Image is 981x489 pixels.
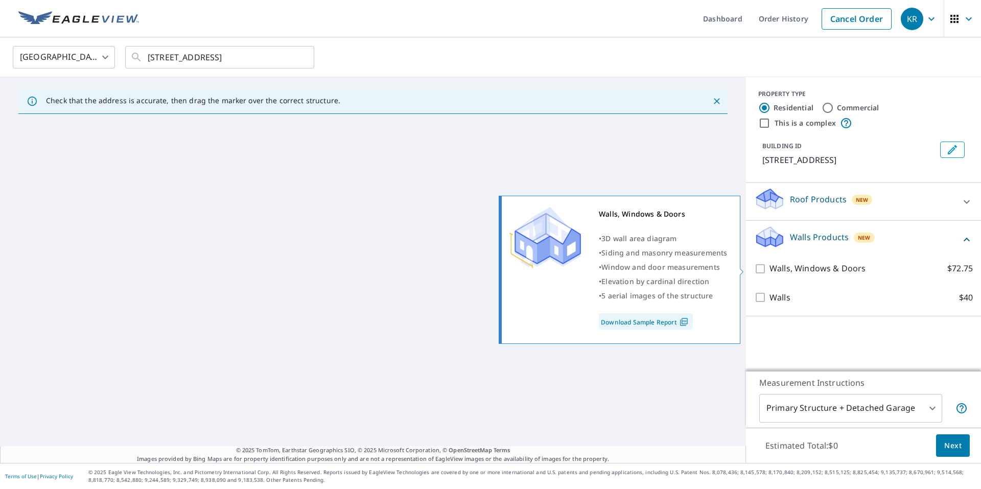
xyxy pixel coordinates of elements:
[5,473,37,480] a: Terms of Use
[5,473,73,479] p: |
[601,276,709,286] span: Elevation by cardinal direction
[955,402,968,414] span: Your report will include the primary structure and a detached garage if one exists.
[148,43,293,72] input: Search by address or latitude-longitude
[494,446,510,454] a: Terms
[601,248,727,258] span: Siding and masonry measurements
[13,43,115,72] div: [GEOGRAPHIC_DATA]
[754,187,973,216] div: Roof ProductsNew
[837,103,879,113] label: Commercial
[774,103,813,113] label: Residential
[759,377,968,389] p: Measurement Instructions
[790,193,847,205] p: Roof Products
[959,291,973,304] p: $40
[947,262,973,275] p: $72.75
[599,289,727,303] div: •
[18,11,139,27] img: EV Logo
[449,446,492,454] a: OpenStreetMap
[236,446,510,455] span: © 2025 TomTom, Earthstar Geographics SIO, © 2025 Microsoft Corporation, ©
[762,142,802,150] p: BUILDING ID
[754,225,973,254] div: Walls ProductsNew
[936,434,970,457] button: Next
[88,469,976,484] p: © 2025 Eagle View Technologies, Inc. and Pictometry International Corp. All Rights Reserved. Repo...
[599,207,727,221] div: Walls, Windows & Doors
[677,317,691,327] img: Pdf Icon
[40,473,73,480] a: Privacy Policy
[758,89,969,99] div: PROPERTY TYPE
[775,118,836,128] label: This is a complex
[944,439,962,452] span: Next
[858,234,871,242] span: New
[769,291,790,304] p: Walls
[757,434,846,457] p: Estimated Total: $0
[769,262,866,275] p: Walls, Windows & Doors
[509,207,581,268] img: Premium
[759,394,942,423] div: Primary Structure + Detached Garage
[601,291,713,300] span: 5 aerial images of the structure
[599,246,727,260] div: •
[599,313,693,330] a: Download Sample Report
[940,142,965,158] button: Edit building 1
[599,231,727,246] div: •
[710,95,723,108] button: Close
[601,234,676,243] span: 3D wall area diagram
[762,154,936,166] p: [STREET_ADDRESS]
[822,8,892,30] a: Cancel Order
[599,260,727,274] div: •
[901,8,923,30] div: KR
[46,96,340,105] p: Check that the address is accurate, then drag the marker over the correct structure.
[599,274,727,289] div: •
[601,262,720,272] span: Window and door measurements
[856,196,869,204] span: New
[790,231,849,243] p: Walls Products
